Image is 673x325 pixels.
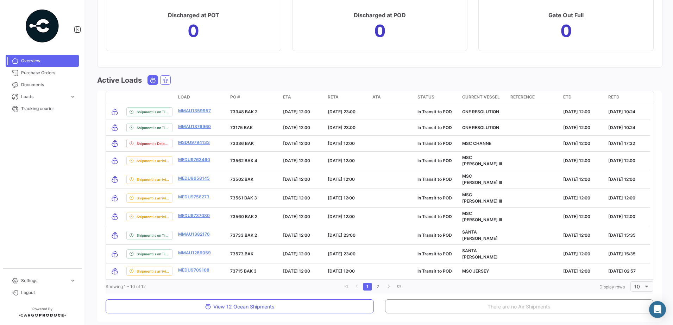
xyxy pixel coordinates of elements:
span: [DATE] 12:00 [608,177,635,182]
h3: Active Loads [97,75,142,85]
span: [DATE] 10:24 [608,125,635,130]
span: In Transit to POD [417,268,452,274]
span: [DATE] 12:00 [563,232,590,238]
span: [DATE] 12:00 [563,177,590,182]
datatable-header-cell: Reference [508,91,560,104]
a: go to last page [395,283,403,291]
a: MEDU9737080 [178,212,210,219]
h1: 0 [374,25,386,37]
span: [DATE] 12:00 [563,158,590,163]
span: [DATE] 12:00 [563,251,590,256]
span: 10 [634,283,640,289]
p: 73715 BAK 3 [230,268,277,274]
a: go to next page [384,283,393,291]
p: 73502 BAK [230,176,277,183]
span: [DATE] 12:00 [283,141,310,146]
p: 73562 BAK 4 [230,158,277,164]
span: In Transit to POD [417,125,452,130]
span: [DATE] 12:00 [328,141,355,146]
p: 73733 BAK 2 [230,232,277,238]
p: MSC CHANNE [462,140,505,147]
span: [DATE] 12:00 [283,251,310,256]
datatable-header-cell: ATA [370,91,414,104]
p: SANTA [PERSON_NAME] [462,229,505,242]
h1: 0 [188,25,199,37]
p: 73573 BAK [230,251,277,257]
span: [DATE] 12:00 [283,125,310,130]
span: [DATE] 12:00 [283,268,310,274]
a: MEDU9709108 [178,267,209,273]
p: 73561 BAK 3 [230,195,277,201]
h3: Discharged at POD [354,10,406,20]
a: go to first page [342,283,351,291]
span: Current Vessel [462,94,500,100]
span: [DATE] 12:00 [328,195,355,200]
a: MMAU1286059 [178,250,211,256]
p: MSC JERSEY [462,268,505,274]
span: Reference [510,94,535,100]
span: [DATE] 23:00 [328,251,356,256]
span: [DATE] 12:00 [608,158,635,163]
span: Shipment is on Time. [137,232,169,238]
span: ATA [372,94,381,100]
a: MEDU9658145 [178,175,210,181]
p: 73336 BAK [230,140,277,147]
datatable-header-cell: transportMode [106,91,124,104]
span: [DATE] 12:00 [283,109,310,114]
a: MEDU9758273 [178,194,209,200]
span: PO # [230,94,240,100]
span: In Transit to POD [417,158,452,163]
a: MSDU9794133 [178,139,210,146]
span: Shipment is arriving Early. [137,195,169,201]
span: [DATE] 12:00 [563,109,590,114]
datatable-header-cell: delayStatus [124,91,175,104]
span: Shipment is on Time. [137,125,169,130]
h3: Discharged at POT [168,10,219,20]
span: Shipment is on Time. [137,109,169,115]
span: [DATE] 12:00 [563,195,590,200]
span: In Transit to POD [417,195,452,200]
span: View 12 Ocean Shipments [205,304,275,310]
span: [DATE] 12:00 [283,177,310,182]
span: [DATE] 12:00 [328,158,355,163]
span: [DATE] 12:00 [563,268,590,274]
span: In Transit to POD [417,177,452,182]
a: Tracking courier [6,103,79,115]
span: [DATE] 12:00 [563,214,590,219]
span: Overview [21,58,76,64]
span: ETA [283,94,291,100]
p: MSC [PERSON_NAME] III [462,210,505,223]
span: [DATE] 12:00 [283,195,310,200]
span: [DATE] 17:32 [608,141,635,146]
p: SANTA [PERSON_NAME] [462,248,505,260]
span: In Transit to POD [417,141,452,146]
span: Shipment is Delayed [137,141,169,146]
span: [DATE] 12:00 [608,214,635,219]
span: [DATE] 12:00 [328,214,355,219]
button: Air [161,76,170,84]
a: 1 [363,283,372,291]
span: Status [417,94,434,100]
datatable-header-cell: ETA [280,91,325,104]
h3: Gate Out Full [548,10,584,20]
span: [DATE] 02:57 [608,268,636,274]
span: [DATE] 12:00 [563,141,590,146]
span: Tracking courier [21,106,76,112]
a: MEDU9763460 [178,157,210,163]
span: There are no Air Shipments [488,304,551,310]
span: Shipment is arriving Early. [137,214,169,219]
img: powered-by.png [25,8,60,44]
datatable-header-cell: Current Vessel [459,91,508,104]
span: [DATE] 15:35 [608,251,636,256]
button: Ocean [148,76,158,84]
datatable-header-cell: RETA [325,91,370,104]
a: MMAU1359957 [178,108,211,114]
span: In Transit to POD [417,109,452,114]
span: Settings [21,278,67,284]
p: ONE RESOLUTION [462,109,505,115]
span: In Transit to POD [417,214,452,219]
span: Shipment is arriving Early. [137,268,169,274]
p: ONE RESOLUTION [462,125,505,131]
span: [DATE] 10:24 [608,109,635,114]
datatable-header-cell: Status [415,91,459,104]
